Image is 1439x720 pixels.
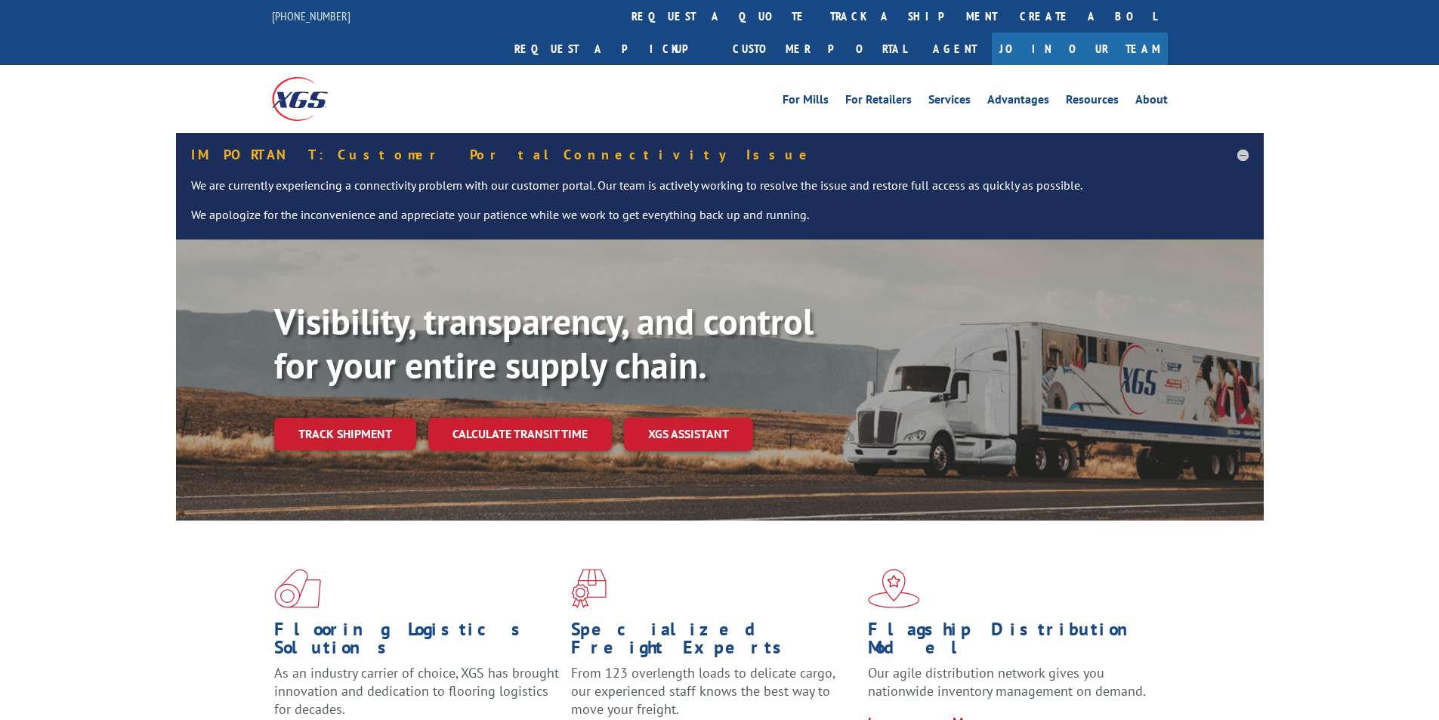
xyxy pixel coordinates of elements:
[1135,94,1168,110] a: About
[428,418,612,450] a: Calculate transit time
[1066,94,1119,110] a: Resources
[274,298,814,388] b: Visibility, transparency, and control for your entire supply chain.
[191,177,1249,207] p: We are currently experiencing a connectivity problem with our customer portal. Our team is active...
[868,569,920,608] img: xgs-icon-flagship-distribution-model-red
[624,418,753,450] a: XGS ASSISTANT
[503,32,721,65] a: Request a pickup
[274,664,559,718] span: As an industry carrier of choice, XGS has brought innovation and dedication to flooring logistics...
[571,569,607,608] img: xgs-icon-focused-on-flooring-red
[274,620,560,664] h1: Flooring Logistics Solutions
[918,32,992,65] a: Agent
[274,418,416,450] a: Track shipment
[845,94,912,110] a: For Retailers
[783,94,829,110] a: For Mills
[987,94,1049,110] a: Advantages
[721,32,918,65] a: Customer Portal
[928,94,971,110] a: Services
[868,620,1153,664] h1: Flagship Distribution Model
[992,32,1168,65] a: Join Our Team
[868,664,1146,700] span: Our agile distribution network gives you nationwide inventory management on demand.
[191,148,1249,162] h5: IMPORTANT: Customer Portal Connectivity Issue
[274,569,321,608] img: xgs-icon-total-supply-chain-intelligence-red
[571,620,857,664] h1: Specialized Freight Experts
[191,206,1249,224] p: We apologize for the inconvenience and appreciate your patience while we work to get everything b...
[272,8,350,23] a: [PHONE_NUMBER]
